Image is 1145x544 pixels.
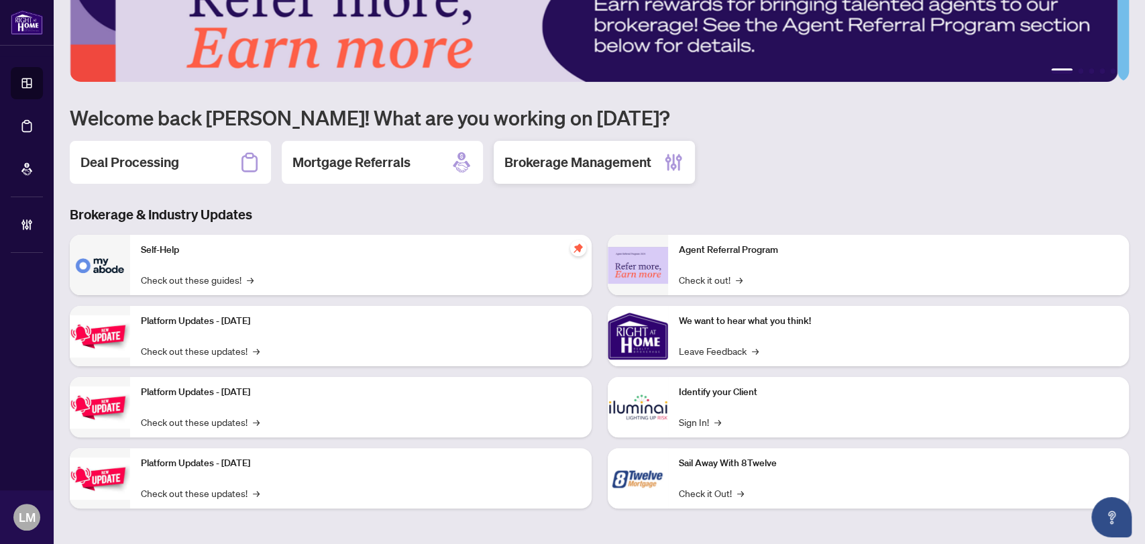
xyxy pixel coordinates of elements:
[679,385,1119,400] p: Identify your Client
[80,153,179,172] h2: Deal Processing
[608,306,668,366] img: We want to hear what you think!
[253,343,260,358] span: →
[70,205,1129,224] h3: Brokerage & Industry Updates
[292,153,411,172] h2: Mortgage Referrals
[608,247,668,284] img: Agent Referral Program
[141,385,581,400] p: Platform Updates - [DATE]
[679,272,743,287] a: Check it out!→
[737,486,744,500] span: →
[679,343,759,358] a: Leave Feedback→
[141,272,254,287] a: Check out these guides!→
[752,343,759,358] span: →
[679,415,721,429] a: Sign In!→
[570,240,586,256] span: pushpin
[679,456,1119,471] p: Sail Away With 8Twelve
[141,243,581,258] p: Self-Help
[679,486,744,500] a: Check it Out!→
[679,314,1119,329] p: We want to hear what you think!
[1078,68,1083,74] button: 2
[1051,68,1073,74] button: 1
[736,272,743,287] span: →
[19,508,36,527] span: LM
[70,105,1129,130] h1: Welcome back [PERSON_NAME]! What are you working on [DATE]?
[253,415,260,429] span: →
[608,377,668,437] img: Identify your Client
[70,235,130,295] img: Self-Help
[70,457,130,500] img: Platform Updates - June 23, 2025
[714,415,721,429] span: →
[141,456,581,471] p: Platform Updates - [DATE]
[247,272,254,287] span: →
[1089,68,1094,74] button: 3
[141,415,260,429] a: Check out these updates!→
[1110,68,1115,74] button: 5
[504,153,651,172] h2: Brokerage Management
[70,315,130,358] img: Platform Updates - July 21, 2025
[141,486,260,500] a: Check out these updates!→
[608,448,668,508] img: Sail Away With 8Twelve
[679,243,1119,258] p: Agent Referral Program
[141,343,260,358] a: Check out these updates!→
[253,486,260,500] span: →
[1099,68,1105,74] button: 4
[1091,497,1132,537] button: Open asap
[141,314,581,329] p: Platform Updates - [DATE]
[70,386,130,429] img: Platform Updates - July 8, 2025
[11,10,43,35] img: logo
